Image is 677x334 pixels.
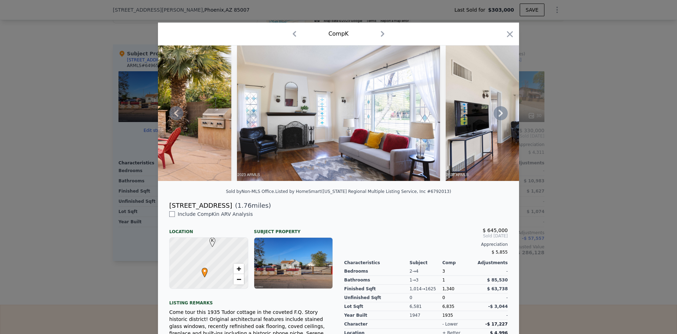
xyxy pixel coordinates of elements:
[233,263,244,274] a: Zoom in
[254,223,333,235] div: Subject Property
[344,267,410,276] div: Bedrooms
[344,233,508,239] span: Sold [DATE]
[169,294,333,306] div: Listing remarks
[488,304,508,309] span: -$ 3,044
[487,278,508,283] span: $ 85,530
[344,260,410,266] div: Characteristics
[232,201,271,211] span: ( miles)
[275,189,451,194] div: Listed by HomeSmart ([US_STATE] Regional Multiple Listing Service, Inc #6792013)
[442,295,445,300] span: 0
[475,311,508,320] div: -
[344,285,410,293] div: Finished Sqft
[475,267,508,276] div: -
[200,268,204,272] div: •
[442,269,445,274] span: 3
[233,274,244,285] a: Zoom out
[492,250,508,255] span: $ 5,855
[344,242,508,247] div: Appreciation
[208,237,212,242] div: K
[237,264,241,273] span: +
[238,202,252,209] span: 1.76
[442,311,475,320] div: 1935
[344,276,410,285] div: Bathrooms
[483,227,508,233] span: $ 645,000
[442,321,458,327] div: - lower
[344,320,410,329] div: character
[410,302,443,311] div: 6,581
[200,266,209,276] span: •
[237,275,241,284] span: −
[344,311,410,320] div: Year Built
[237,45,440,181] img: Property Img
[328,30,348,38] div: Comp K
[485,322,508,327] span: -$ 17,227
[410,260,443,266] div: Subject
[344,302,410,311] div: Lot Sqft
[410,311,443,320] div: 1947
[226,189,275,194] div: Sold by Non-MLS Office .
[487,286,508,291] span: $ 63,738
[410,285,443,293] div: 1,014 → 1625
[169,201,232,211] div: [STREET_ADDRESS]
[175,211,256,217] span: Include Comp K in ARV Analysis
[208,237,217,244] span: K
[410,293,443,302] div: 0
[442,260,475,266] div: Comp
[442,304,454,309] span: 6,835
[475,260,508,266] div: Adjustments
[442,276,475,285] div: 1
[446,45,649,181] img: Property Img
[169,223,248,235] div: Location
[475,293,508,302] div: -
[442,286,454,291] span: 1,340
[410,276,443,285] div: 1 → 3
[344,293,410,302] div: Unfinished Sqft
[410,267,443,276] div: 2 → 4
